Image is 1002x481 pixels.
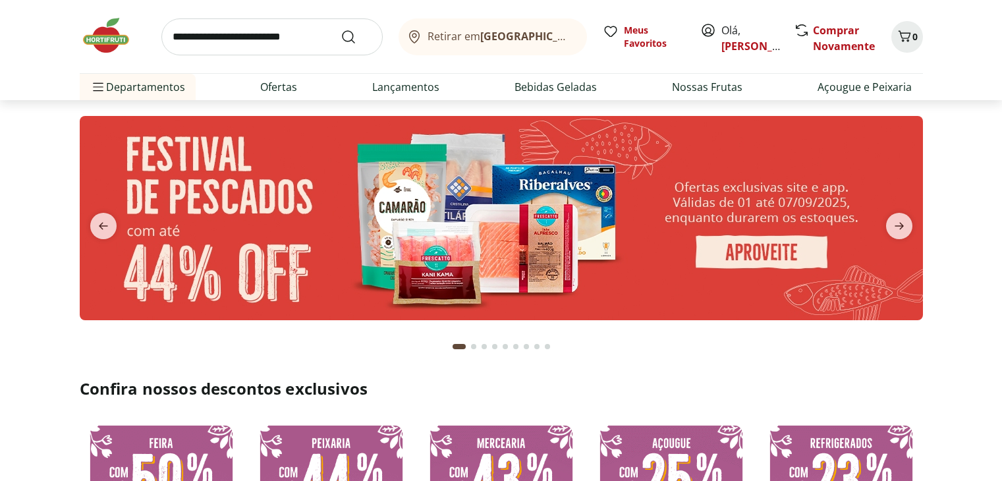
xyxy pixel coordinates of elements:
button: Current page from fs-carousel [450,331,468,362]
button: Go to page 6 from fs-carousel [511,331,521,362]
a: Lançamentos [372,79,439,95]
button: Go to page 7 from fs-carousel [521,331,532,362]
b: [GEOGRAPHIC_DATA]/[GEOGRAPHIC_DATA] [480,29,702,43]
button: previous [80,213,127,239]
span: Retirar em [428,30,573,42]
img: pescados [80,116,923,320]
button: Carrinho [891,21,923,53]
a: Meus Favoritos [603,24,684,50]
button: Submit Search [341,29,372,45]
button: Retirar em[GEOGRAPHIC_DATA]/[GEOGRAPHIC_DATA] [399,18,587,55]
span: Departamentos [90,71,185,103]
button: Go to page 3 from fs-carousel [479,331,489,362]
a: Nossas Frutas [672,79,742,95]
button: next [876,213,923,239]
span: 0 [912,30,918,43]
a: Bebidas Geladas [515,79,597,95]
span: Olá, [721,22,780,54]
h2: Confira nossos descontos exclusivos [80,378,923,399]
button: Go to page 9 from fs-carousel [542,331,553,362]
a: Comprar Novamente [813,23,875,53]
img: Hortifruti [80,16,146,55]
button: Go to page 2 from fs-carousel [468,331,479,362]
a: Ofertas [260,79,297,95]
button: Go to page 8 from fs-carousel [532,331,542,362]
input: search [161,18,383,55]
button: Menu [90,71,106,103]
button: Go to page 4 from fs-carousel [489,331,500,362]
span: Meus Favoritos [624,24,684,50]
a: [PERSON_NAME] [721,39,807,53]
a: Açougue e Peixaria [818,79,912,95]
button: Go to page 5 from fs-carousel [500,331,511,362]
